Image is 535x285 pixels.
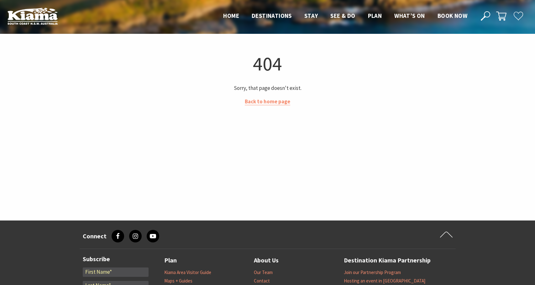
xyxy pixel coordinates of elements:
[344,278,425,284] a: Hosting an event in [GEOGRAPHIC_DATA]
[83,232,107,240] h3: Connect
[254,269,273,276] a: Our Team
[254,255,279,266] a: About Us
[164,255,177,266] a: Plan
[245,98,290,105] a: Back to home page
[82,51,453,76] h1: 404
[304,12,318,19] span: Stay
[344,269,401,276] a: Join our Partnership Program
[254,278,270,284] a: Contact
[438,12,467,19] span: Book now
[368,12,382,19] span: Plan
[223,12,239,19] span: Home
[252,12,292,19] span: Destinations
[164,278,192,284] a: Maps + Guides
[83,255,149,263] h3: Subscribe
[217,11,474,21] nav: Main Menu
[344,255,431,266] a: Destination Kiama Partnership
[83,267,149,277] input: First Name*
[82,84,453,92] p: Sorry, that page doesn't exist.
[8,8,58,25] img: Kiama Logo
[330,12,355,19] span: See & Do
[164,269,211,276] a: Kiama Area Visitor Guide
[394,12,425,19] span: What’s On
